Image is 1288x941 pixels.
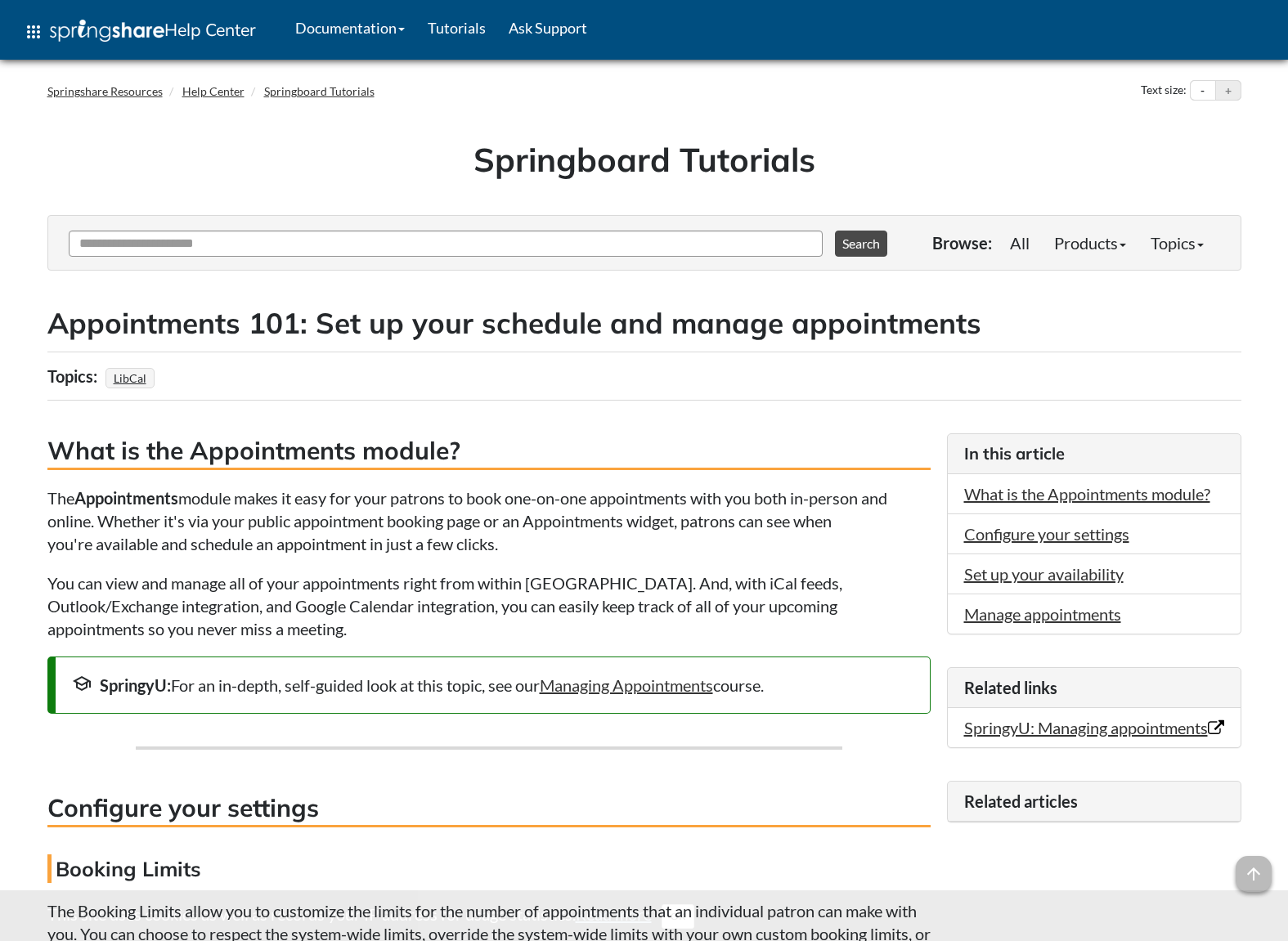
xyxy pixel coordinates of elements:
[998,226,1042,259] a: All
[964,524,1129,544] a: Configure your settings
[47,791,931,827] h3: Configure your settings
[964,678,1057,697] span: Related links
[60,137,1229,182] h1: Springboard Tutorials
[47,486,931,555] p: The module makes it easy for your patrons to book one-on-one appointments with you both in-person...
[72,674,92,693] span: school
[182,84,245,98] a: Help Center
[264,84,375,98] a: Springboard Tutorials
[1236,856,1272,892] span: arrow_upward
[835,231,887,257] button: Search
[964,564,1124,584] a: Set up your availability
[47,361,101,392] div: Topics:
[24,22,43,42] span: apps
[12,7,267,56] a: apps Help Center
[284,7,416,48] a: Documentation
[50,20,164,42] img: Springshare
[1042,226,1138,259] a: Products
[964,442,1224,465] h3: In this article
[1236,858,1272,877] a: arrow_upward
[540,675,713,695] a: Managing Appointments
[1138,226,1216,259] a: Topics
[497,7,599,48] a: Ask Support
[47,854,931,883] h4: Booking Limits
[964,791,1078,811] span: Related articles
[164,19,256,40] span: Help Center
[47,571,931,640] p: You can view and manage all of your appointments right from within [GEOGRAPHIC_DATA]. And, with i...
[47,303,1241,343] h2: Appointments 101: Set up your schedule and manage appointments
[932,231,992,254] p: Browse:
[47,433,931,470] h3: What is the Appointments module?
[964,604,1121,624] a: Manage appointments
[1191,81,1215,101] button: Decrease text size
[47,84,163,98] a: Springshare Resources
[964,484,1210,504] a: What is the Appointments module?
[72,674,913,697] div: For an in-depth, self-guided look at this topic, see our course.
[111,366,149,390] a: LibCal
[1216,81,1241,101] button: Increase text size
[964,718,1224,737] a: SpringyU: Managing appointments
[100,675,171,695] strong: SpringyU:
[416,7,497,48] a: Tutorials
[31,903,1258,929] div: This site uses cookies as well as records your IP address for usage statistics.
[1138,80,1190,101] div: Text size:
[74,488,178,508] strong: Appointments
